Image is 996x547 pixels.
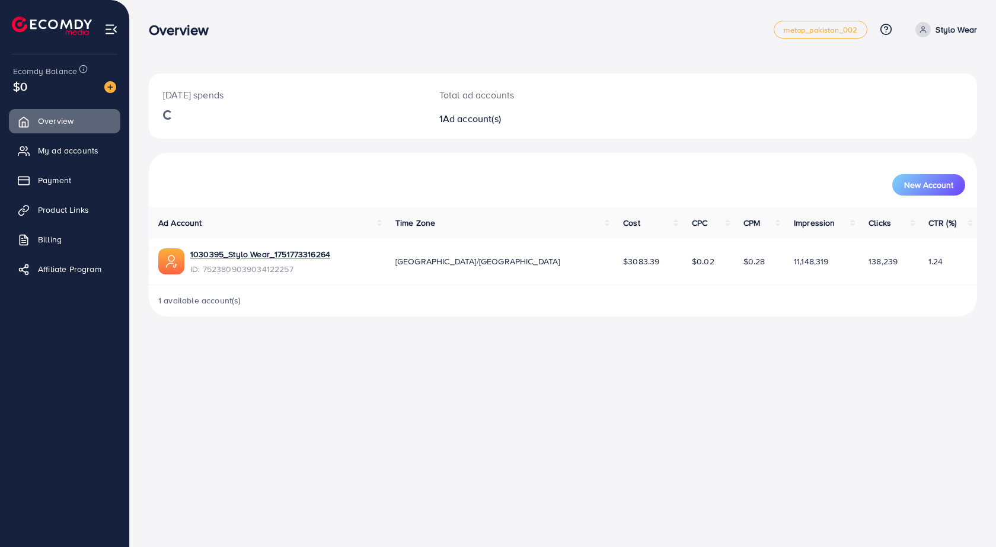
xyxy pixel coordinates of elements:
a: Affiliate Program [9,257,120,281]
a: My ad accounts [9,139,120,162]
span: Ad account(s) [443,112,501,125]
span: $0.02 [692,255,714,267]
h3: Overview [149,21,218,39]
a: 1030395_Stylo Wear_1751773316264 [190,248,330,260]
span: [GEOGRAPHIC_DATA]/[GEOGRAPHIC_DATA] [395,255,560,267]
img: ic-ads-acc.e4c84228.svg [158,248,184,274]
span: Ecomdy Balance [13,65,77,77]
a: Overview [9,109,120,133]
span: 11,148,319 [794,255,829,267]
span: metap_pakistan_002 [784,26,858,34]
a: metap_pakistan_002 [774,21,868,39]
a: Payment [9,168,120,192]
span: $3083.39 [623,255,659,267]
span: CPM [743,217,760,229]
span: Billing [38,233,62,245]
span: Ad Account [158,217,202,229]
a: Stylo Wear [911,22,977,37]
span: Clicks [869,217,891,229]
span: Payment [38,174,71,186]
img: menu [104,23,118,36]
span: Overview [38,115,74,127]
p: Stylo Wear [936,23,977,37]
p: [DATE] spends [163,88,411,102]
span: $0.28 [743,255,765,267]
span: Time Zone [395,217,435,229]
img: logo [12,17,92,35]
span: ID: 7523809039034122257 [190,263,330,275]
span: Cost [623,217,640,229]
span: 1 available account(s) [158,295,241,306]
span: 138,239 [869,255,898,267]
button: New Account [892,174,965,196]
span: Product Links [38,204,89,216]
img: image [104,81,116,93]
span: $0 [13,78,27,95]
span: CTR (%) [928,217,956,229]
p: Total ad accounts [439,88,618,102]
span: Affiliate Program [38,263,101,275]
a: Billing [9,228,120,251]
span: New Account [904,181,953,189]
span: Impression [794,217,835,229]
span: CPC [692,217,707,229]
h2: 1 [439,113,618,124]
span: 1.24 [928,255,943,267]
span: My ad accounts [38,145,98,156]
a: Product Links [9,198,120,222]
